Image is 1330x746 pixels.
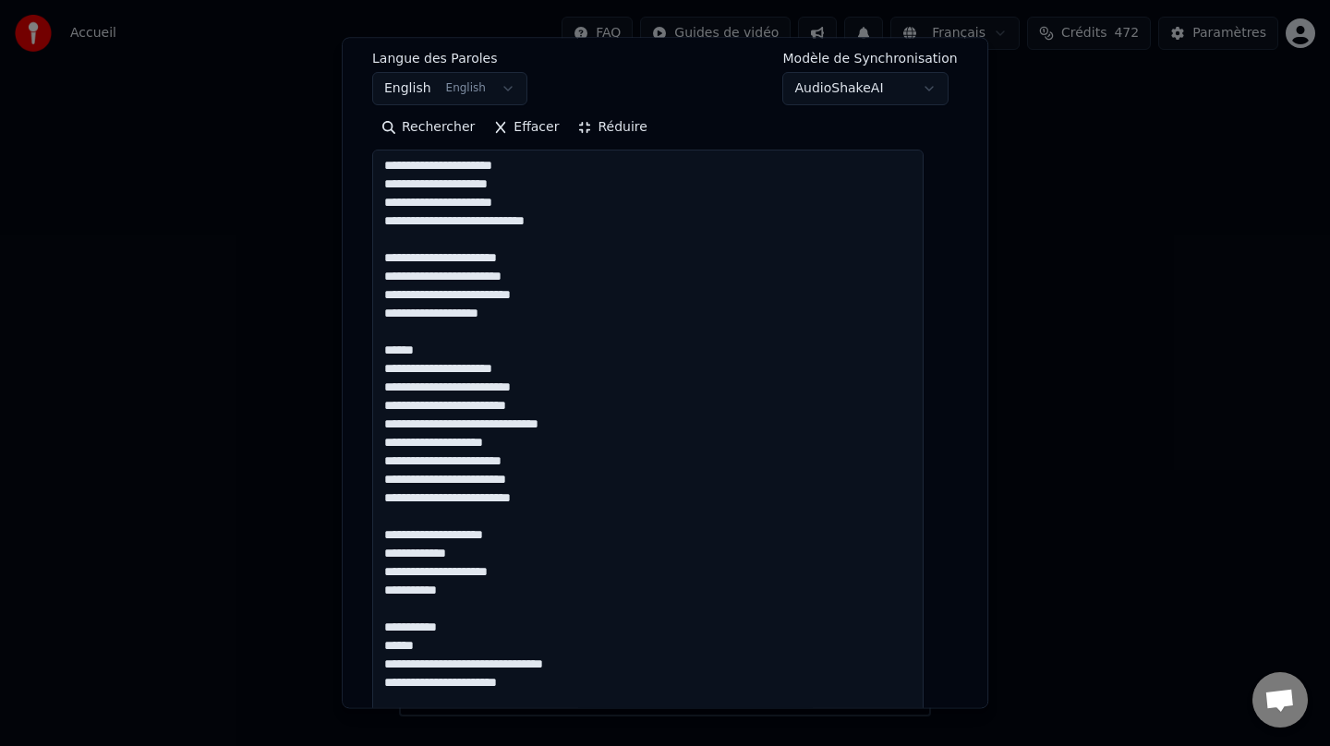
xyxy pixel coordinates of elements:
label: Modèle de Synchronisation [783,52,958,65]
label: Langue des Paroles [372,52,527,65]
button: Réduire [569,113,657,142]
button: Rechercher [372,113,484,142]
button: Effacer [484,113,568,142]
